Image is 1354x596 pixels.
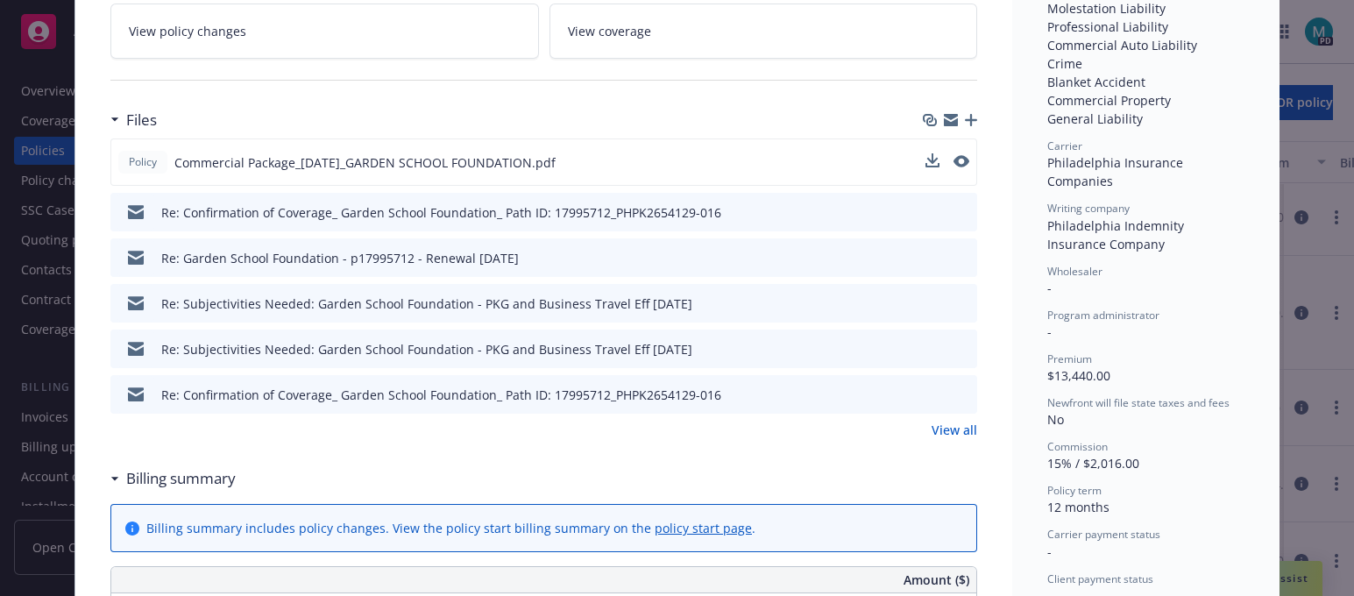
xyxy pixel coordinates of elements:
div: Re: Confirmation of Coverage_ Garden School Foundation_ Path ID: 17995712_PHPK2654129-016 [161,386,721,404]
div: Re: Subjectivities Needed: Garden School Foundation - PKG and Business Travel Eff [DATE] [161,294,692,313]
span: Policy term [1047,483,1102,498]
button: download file [926,294,940,313]
a: View all [932,421,977,439]
h3: Billing summary [126,467,236,490]
span: No [1047,411,1064,428]
button: preview file [953,155,969,167]
span: - [1047,323,1052,340]
button: download file [926,249,940,267]
span: Newfront will file state taxes and fees [1047,395,1230,410]
div: Commercial Property [1047,91,1244,110]
h3: Files [126,109,157,131]
span: Program administrator [1047,308,1159,323]
div: Crime [1047,54,1244,73]
div: Professional Liability [1047,18,1244,36]
span: 12 months [1047,499,1109,515]
span: Client payment status [1047,571,1153,586]
span: Carrier [1047,138,1082,153]
span: Policy [125,154,160,170]
span: Philadelphia Indemnity Insurance Company [1047,217,1187,252]
a: View policy changes [110,4,539,59]
span: Wholesaler [1047,264,1102,279]
span: Commission [1047,439,1108,454]
button: download file [925,153,939,167]
button: download file [925,153,939,172]
button: preview file [954,340,970,358]
div: Commercial Auto Liability [1047,36,1244,54]
div: Billing summary [110,467,236,490]
a: View coverage [549,4,978,59]
div: General Liability [1047,110,1244,128]
span: $13,440.00 [1047,367,1110,384]
button: preview file [954,203,970,222]
span: View policy changes [129,22,246,40]
div: Files [110,109,157,131]
button: preview file [954,294,970,313]
button: preview file [953,153,969,172]
a: policy start page [655,520,752,536]
span: 15% / $2,016.00 [1047,455,1139,472]
span: Amount ($) [904,571,969,589]
span: - [1047,280,1052,296]
button: download file [926,386,940,404]
span: Commercial Package_[DATE]_GARDEN SCHOOL FOUNDATION.pdf [174,153,556,172]
span: Carrier payment status [1047,527,1160,542]
span: Premium [1047,351,1092,366]
button: download file [926,203,940,222]
button: preview file [954,386,970,404]
button: preview file [954,249,970,267]
div: Blanket Accident [1047,73,1244,91]
div: Re: Confirmation of Coverage_ Garden School Foundation_ Path ID: 17995712_PHPK2654129-016 [161,203,721,222]
div: Re: Garden School Foundation - p17995712 - Renewal [DATE] [161,249,519,267]
span: - [1047,543,1052,560]
button: download file [926,340,940,358]
span: Writing company [1047,201,1130,216]
span: Philadelphia Insurance Companies [1047,154,1187,189]
div: Billing summary includes policy changes. View the policy start billing summary on the . [146,519,755,537]
div: Re: Subjectivities Needed: Garden School Foundation - PKG and Business Travel Eff [DATE] [161,340,692,358]
span: View coverage [568,22,651,40]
